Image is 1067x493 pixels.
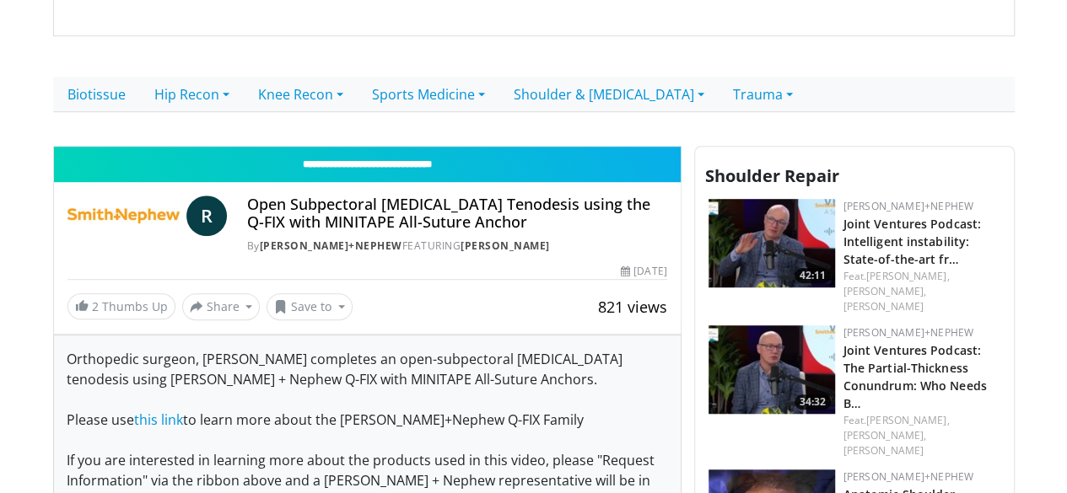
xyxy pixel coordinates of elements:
[709,199,835,287] img: 68fb0319-defd-40d2-9a59-ac066b7d8959.150x105_q85_crop-smart_upscale.jpg
[843,342,987,411] a: Joint Ventures Podcast: The Partial-Thickness Conundrum: Who Needs B…
[247,196,667,232] h4: Open Subpectoral [MEDICAL_DATA] Tenodesis using the Q-FIX with MINITAPE All-Suture Anchor
[461,238,550,253] a: [PERSON_NAME]
[182,293,261,320] button: Share
[843,325,973,340] a: [PERSON_NAME]+Nephew
[843,443,924,458] a: [PERSON_NAME]
[244,77,358,112] a: Knee Recon
[709,325,835,414] a: 34:32
[866,413,949,427] a: [PERSON_NAME],
[795,268,831,283] span: 42:11
[843,284,926,298] a: [PERSON_NAME],
[267,293,353,320] button: Save to
[358,77,499,112] a: Sports Medicine
[843,299,924,313] a: [PERSON_NAME]
[247,238,667,254] div: By FEATURING
[53,77,140,112] a: Biotissue
[866,269,949,283] a: [PERSON_NAME],
[621,264,666,279] div: [DATE]
[843,469,973,484] a: [PERSON_NAME]+Nephew
[843,199,973,213] a: [PERSON_NAME]+Nephew
[67,293,175,319] a: 2 Thumbs Up
[843,216,981,267] a: Joint Ventures Podcast: Intelligent instability: State-of-the-art fr…
[843,269,1000,314] div: Feat.
[705,164,839,187] span: Shoulder Repair
[140,77,244,112] a: Hip Recon
[260,238,402,253] a: [PERSON_NAME]+Nephew
[186,196,227,236] a: R
[843,413,1000,458] div: Feat.
[709,325,835,414] img: 5807bf09-abca-4062-84b7-711dbcc3ea56.150x105_q85_crop-smart_upscale.jpg
[67,196,180,236] img: Smith+Nephew
[843,428,926,442] a: [PERSON_NAME],
[92,298,99,314] span: 2
[499,77,719,112] a: Shoulder & [MEDICAL_DATA]
[598,297,667,317] span: 821 views
[719,77,807,112] a: Trauma
[709,199,835,287] a: 42:11
[795,394,831,410] span: 34:32
[134,410,183,429] a: this link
